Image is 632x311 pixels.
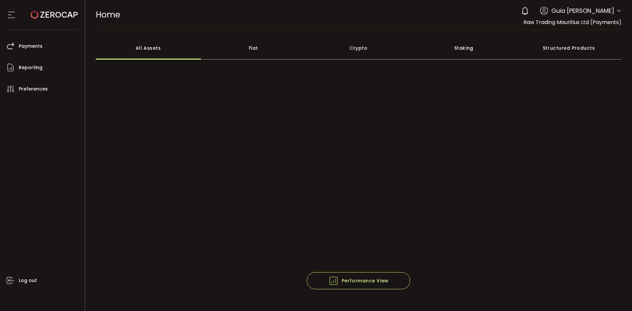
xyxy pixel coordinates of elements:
div: Staking [411,37,516,60]
span: Reporting [19,63,42,72]
span: Guia [PERSON_NAME] [551,6,614,15]
span: Preferences [19,84,48,94]
span: Log out [19,276,37,285]
span: Raw Trading Mauritius Ltd (Payments) [523,18,621,26]
span: Payments [19,41,42,51]
div: Crypto [306,37,411,60]
button: Performance View [307,272,410,289]
span: Home [96,9,120,20]
div: Fiat [201,37,306,60]
div: All Assets [96,37,201,60]
span: Performance View [329,276,389,286]
div: Structured Products [516,37,622,60]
